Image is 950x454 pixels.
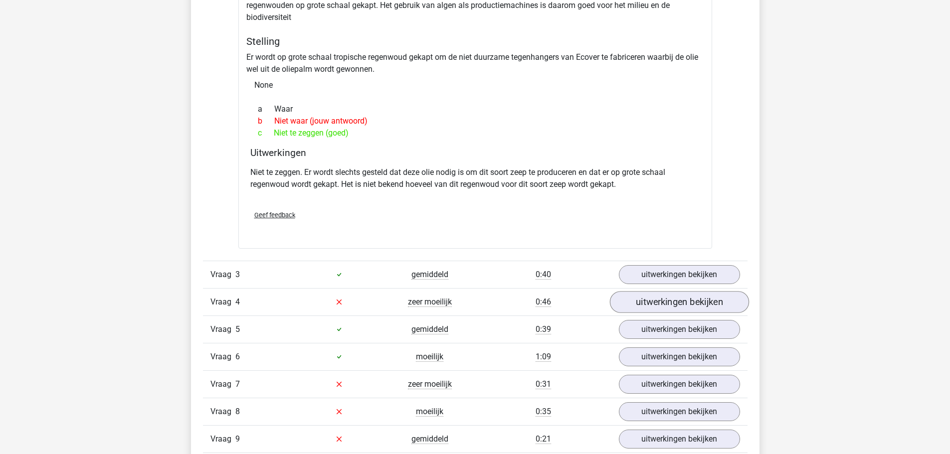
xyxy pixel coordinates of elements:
[210,296,235,308] span: Vraag
[619,402,740,421] a: uitwerkingen bekijken
[235,270,240,279] span: 3
[536,352,551,362] span: 1:09
[210,433,235,445] span: Vraag
[411,270,448,280] span: gemiddeld
[254,211,295,219] span: Geef feedback
[408,379,452,389] span: zeer moeilijk
[250,166,700,190] p: Niet te zeggen. Er wordt slechts gesteld dat deze olie nodig is om dit soort zeep te produceren e...
[619,320,740,339] a: uitwerkingen bekijken
[246,35,704,47] h5: Stelling
[235,379,240,389] span: 7
[411,324,448,334] span: gemiddeld
[536,324,551,334] span: 0:39
[250,127,700,139] div: Niet te zeggen (goed)
[416,352,443,362] span: moeilijk
[210,323,235,335] span: Vraag
[210,269,235,281] span: Vraag
[536,270,551,280] span: 0:40
[250,147,700,158] h4: Uitwerkingen
[536,297,551,307] span: 0:46
[210,351,235,363] span: Vraag
[536,379,551,389] span: 0:31
[258,127,274,139] span: c
[235,352,240,361] span: 6
[619,347,740,366] a: uitwerkingen bekijken
[408,297,452,307] span: zeer moeilijk
[210,406,235,418] span: Vraag
[235,297,240,306] span: 4
[536,434,551,444] span: 0:21
[235,324,240,334] span: 5
[235,434,240,444] span: 9
[235,407,240,416] span: 8
[609,291,749,313] a: uitwerkingen bekijken
[536,407,551,417] span: 0:35
[416,407,443,417] span: moeilijk
[246,75,704,95] div: None
[258,115,274,127] span: b
[250,115,700,127] div: Niet waar (jouw antwoord)
[210,378,235,390] span: Vraag
[619,375,740,394] a: uitwerkingen bekijken
[619,430,740,449] a: uitwerkingen bekijken
[258,103,274,115] span: a
[411,434,448,444] span: gemiddeld
[619,265,740,284] a: uitwerkingen bekijken
[250,103,700,115] div: Waar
